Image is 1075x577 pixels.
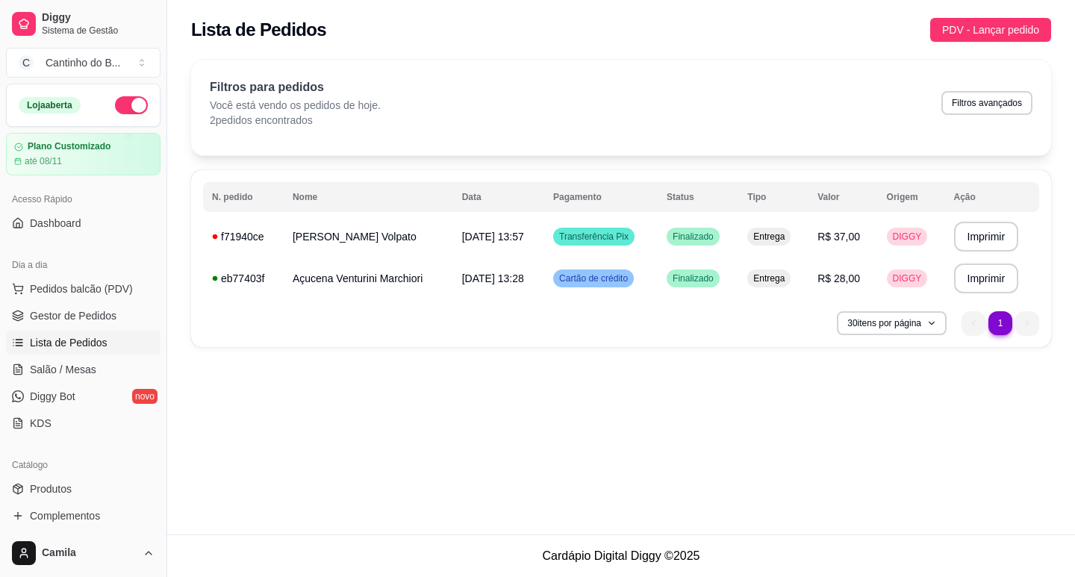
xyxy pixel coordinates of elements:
[167,534,1075,577] footer: Cardápio Digital Diggy © 2025
[284,182,453,212] th: Nome
[6,535,161,571] button: Camila
[30,308,116,323] span: Gestor de Pedidos
[837,311,947,335] button: 30itens por página
[6,304,161,328] a: Gestor de Pedidos
[6,331,161,355] a: Lista de Pedidos
[6,277,161,301] button: Pedidos balcão (PDV)
[556,231,632,243] span: Transferência Pix
[6,133,161,175] a: Plano Customizadoaté 08/11
[658,182,738,212] th: Status
[453,182,544,212] th: Data
[942,22,1039,38] span: PDV - Lançar pedido
[556,272,631,284] span: Cartão de crédito
[46,55,120,70] div: Cantinho do B ...
[6,48,161,78] button: Select a team
[6,6,161,42] a: DiggySistema de Gestão
[930,18,1051,42] button: PDV - Lançar pedido
[210,98,381,113] p: Você está vendo os pedidos de hoje.
[890,231,925,243] span: DIGGY
[42,546,137,560] span: Camila
[28,141,110,152] article: Plano Customizado
[30,481,72,496] span: Produtos
[988,311,1012,335] li: pagination item 1 active
[30,508,100,523] span: Complementos
[890,272,925,284] span: DIGGY
[6,211,161,235] a: Dashboard
[42,11,155,25] span: Diggy
[6,358,161,381] a: Salão / Mesas
[462,231,524,243] span: [DATE] 13:57
[30,362,96,377] span: Salão / Mesas
[670,272,717,284] span: Finalizado
[191,18,326,42] h2: Lista de Pedidos
[954,263,1019,293] button: Imprimir
[670,231,717,243] span: Finalizado
[42,25,155,37] span: Sistema de Gestão
[284,258,453,299] td: Açucena Venturini Marchiori
[19,97,81,113] div: Loja aberta
[6,384,161,408] a: Diggy Botnovo
[6,504,161,528] a: Complementos
[6,477,161,501] a: Produtos
[115,96,148,114] button: Alterar Status
[212,271,275,286] div: eb77403f
[6,187,161,211] div: Acesso Rápido
[6,253,161,277] div: Dia a dia
[954,222,1019,252] button: Imprimir
[30,416,52,431] span: KDS
[878,182,945,212] th: Origem
[30,216,81,231] span: Dashboard
[284,216,453,258] td: [PERSON_NAME] Volpato
[210,113,381,128] p: 2 pedidos encontrados
[19,55,34,70] span: C
[210,78,381,96] p: Filtros para pedidos
[941,91,1032,115] button: Filtros avançados
[544,182,658,212] th: Pagamento
[6,411,161,435] a: KDS
[945,182,1039,212] th: Ação
[750,231,788,243] span: Entrega
[203,182,284,212] th: N. pedido
[750,272,788,284] span: Entrega
[30,281,133,296] span: Pedidos balcão (PDV)
[30,389,75,404] span: Diggy Bot
[817,272,860,284] span: R$ 28,00
[6,453,161,477] div: Catálogo
[817,231,860,243] span: R$ 37,00
[738,182,808,212] th: Tipo
[808,182,877,212] th: Valor
[212,229,275,244] div: f71940ce
[30,335,107,350] span: Lista de Pedidos
[954,304,1047,343] nav: pagination navigation
[462,272,524,284] span: [DATE] 13:28
[25,155,62,167] article: até 08/11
